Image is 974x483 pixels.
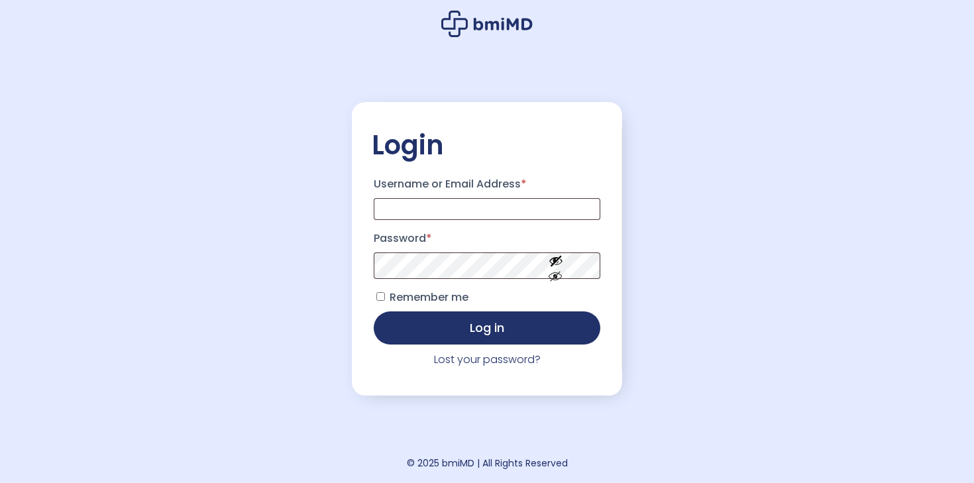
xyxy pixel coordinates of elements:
span: Remember me [390,290,468,305]
label: Username or Email Address [374,174,601,195]
label: Password [374,228,601,249]
a: Lost your password? [434,352,541,367]
div: © 2025 bmiMD | All Rights Reserved [407,454,568,472]
input: Remember me [376,292,385,301]
button: Show password [519,242,593,288]
h2: Login [372,129,603,162]
button: Log in [374,311,601,345]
